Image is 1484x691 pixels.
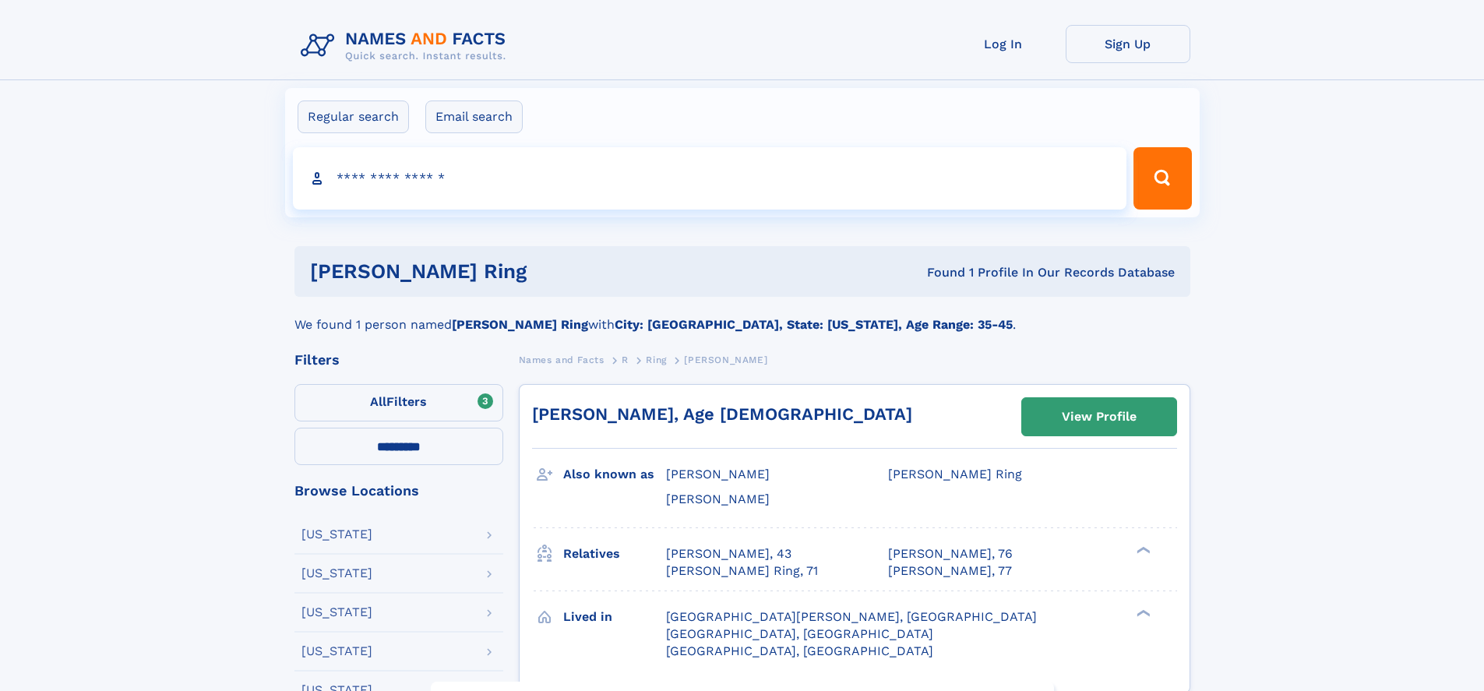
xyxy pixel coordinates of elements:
button: Search Button [1133,147,1191,210]
h3: Lived in [563,604,666,630]
span: [GEOGRAPHIC_DATA], [GEOGRAPHIC_DATA] [666,643,933,658]
div: [US_STATE] [301,606,372,619]
a: Log In [941,25,1066,63]
div: Found 1 Profile In Our Records Database [727,264,1175,281]
div: Browse Locations [294,484,503,498]
a: Sign Up [1066,25,1190,63]
label: Email search [425,100,523,133]
a: Names and Facts [519,350,605,369]
a: [PERSON_NAME] Ring, 71 [666,562,818,580]
span: All [370,394,386,409]
span: [PERSON_NAME] [666,467,770,481]
a: Ring [646,350,666,369]
div: Filters [294,353,503,367]
div: [US_STATE] [301,645,372,658]
div: ❯ [1133,545,1151,555]
img: Logo Names and Facts [294,25,519,67]
a: [PERSON_NAME], Age [DEMOGRAPHIC_DATA] [532,404,912,424]
span: [PERSON_NAME] Ring [888,467,1022,481]
h3: Also known as [563,461,666,488]
b: City: [GEOGRAPHIC_DATA], State: [US_STATE], Age Range: 35-45 [615,317,1013,332]
div: [US_STATE] [301,528,372,541]
a: R [622,350,629,369]
div: [US_STATE] [301,567,372,580]
h1: [PERSON_NAME] ring [310,262,727,281]
a: [PERSON_NAME], 43 [666,545,791,562]
span: [GEOGRAPHIC_DATA][PERSON_NAME], [GEOGRAPHIC_DATA] [666,609,1037,624]
div: View Profile [1062,399,1137,435]
h3: Relatives [563,541,666,567]
label: Filters [294,384,503,421]
span: Ring [646,354,666,365]
label: Regular search [298,100,409,133]
b: [PERSON_NAME] Ring [452,317,588,332]
a: View Profile [1022,398,1176,435]
span: R [622,354,629,365]
input: search input [293,147,1127,210]
div: ❯ [1133,608,1151,618]
span: [PERSON_NAME] [666,492,770,506]
span: [PERSON_NAME] [684,354,767,365]
span: [GEOGRAPHIC_DATA], [GEOGRAPHIC_DATA] [666,626,933,641]
div: We found 1 person named with . [294,297,1190,334]
a: [PERSON_NAME], 76 [888,545,1013,562]
a: [PERSON_NAME], 77 [888,562,1012,580]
